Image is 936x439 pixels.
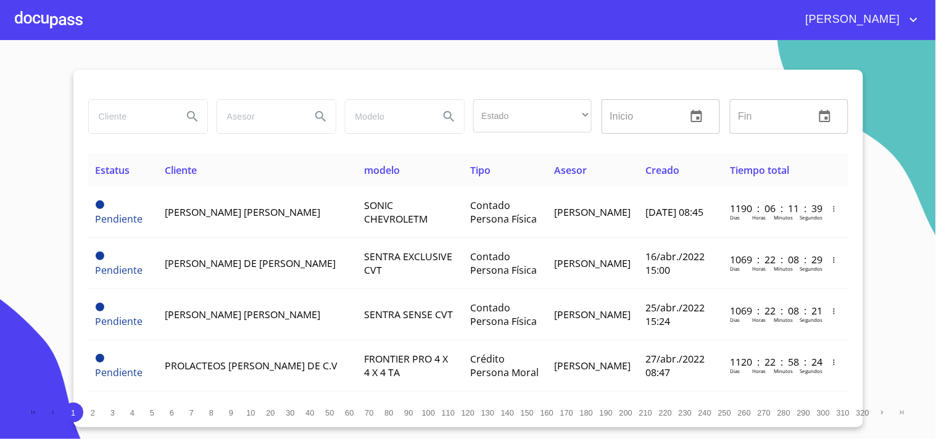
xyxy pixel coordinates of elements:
span: 180 [580,408,593,417]
p: Minutos [774,367,793,374]
span: Pendiente [96,354,104,363]
span: 1 [71,408,75,417]
span: 160 [540,408,553,417]
p: Minutos [774,265,793,272]
button: 200 [616,403,636,422]
button: 90 [399,403,419,422]
button: 230 [676,403,695,422]
button: 300 [814,403,834,422]
span: Contado Persona Física [470,250,537,277]
p: Segundos [800,265,822,272]
span: 150 [521,408,534,417]
span: 25/abr./2022 15:24 [645,301,705,328]
span: 3 [110,408,115,417]
button: 310 [834,403,853,422]
span: Pendiente [96,212,143,226]
span: [PERSON_NAME] DE [PERSON_NAME] [165,256,336,270]
span: Pendiente [96,314,143,328]
button: 60 [340,403,360,422]
button: 5 [143,403,162,422]
button: 1 [64,403,83,422]
p: 1069 : 22 : 08 : 21 [730,304,813,318]
button: account of current user [797,10,921,30]
button: 260 [735,403,755,422]
span: 50 [325,408,334,417]
button: 240 [695,403,715,422]
button: 140 [498,403,518,422]
p: Horas [752,316,766,323]
p: Horas [752,265,766,272]
span: 10 [246,408,255,417]
span: 290 [797,408,810,417]
div: ​ [473,99,592,133]
span: FRONTIER PRO 4 X 4 X 4 TA [364,352,448,379]
span: 6 [170,408,174,417]
span: [PERSON_NAME] [554,308,631,321]
span: 30 [286,408,294,417]
button: 150 [518,403,537,422]
span: 270 [758,408,771,417]
span: SENTRA EXCLUSIVE CVT [364,250,452,277]
p: Segundos [800,214,822,221]
span: Estatus [96,163,130,177]
p: Dias [730,316,740,323]
input: search [217,100,301,133]
span: 130 [481,408,494,417]
span: 7 [189,408,194,417]
span: 70 [365,408,373,417]
span: 110 [442,408,455,417]
button: Search [178,102,207,131]
button: 210 [636,403,656,422]
span: Pendiente [96,200,104,209]
button: 100 [419,403,439,422]
span: Cliente [165,163,197,177]
span: 140 [501,408,514,417]
button: 70 [360,403,379,422]
span: 100 [422,408,435,417]
span: 240 [698,408,711,417]
span: 60 [345,408,354,417]
button: 250 [715,403,735,422]
span: 200 [619,408,632,417]
button: Search [306,102,336,131]
button: 80 [379,403,399,422]
span: 250 [718,408,731,417]
span: 210 [639,408,652,417]
span: SENTRA SENSE CVT [364,308,453,321]
span: 16/abr./2022 15:00 [645,250,705,277]
span: Contado Persona Física [470,199,537,226]
span: 40 [305,408,314,417]
span: 190 [600,408,613,417]
button: 160 [537,403,557,422]
button: 30 [281,403,300,422]
span: 5 [150,408,154,417]
p: Horas [752,214,766,221]
button: 7 [182,403,202,422]
button: 6 [162,403,182,422]
span: SONIC CHEVROLETM [364,199,428,226]
span: 300 [817,408,830,417]
span: 27/abr./2022 08:47 [645,352,705,379]
p: Segundos [800,367,822,374]
span: [DATE] 08:45 [645,205,703,219]
span: 260 [738,408,751,417]
input: search [346,100,429,133]
p: Segundos [800,316,822,323]
span: 220 [659,408,672,417]
button: 2 [83,403,103,422]
span: Pendiente [96,263,143,277]
button: 290 [794,403,814,422]
span: Contado Persona Física [470,301,537,328]
span: Asesor [554,163,587,177]
button: Search [434,102,464,131]
button: 320 [853,403,873,422]
span: 80 [384,408,393,417]
p: Horas [752,367,766,374]
span: Pendiente [96,366,143,379]
button: 50 [320,403,340,422]
button: 4 [123,403,143,422]
span: 4 [130,408,135,417]
p: Dias [730,214,740,221]
span: 8 [209,408,213,417]
button: 170 [557,403,577,422]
